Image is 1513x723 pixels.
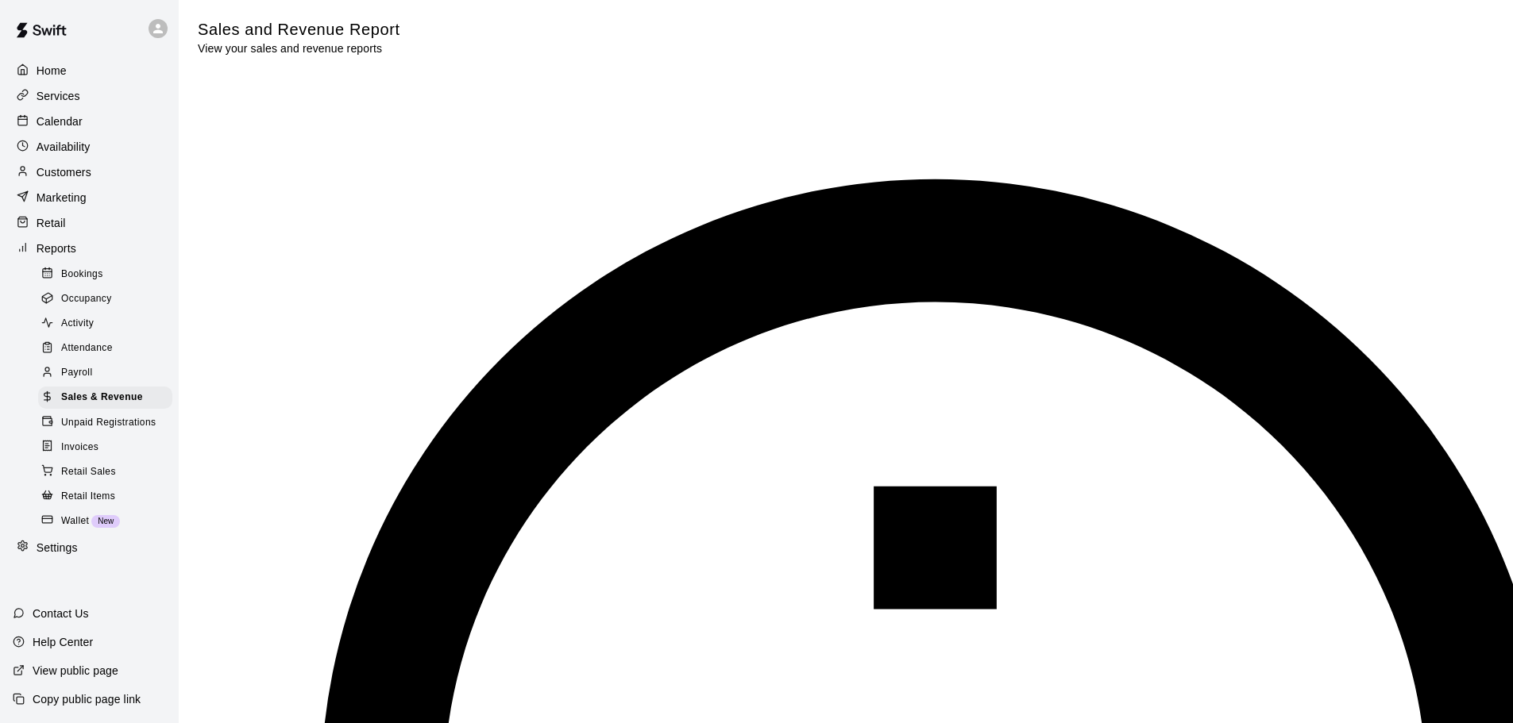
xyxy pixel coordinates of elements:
[61,390,143,406] span: Sales & Revenue
[91,517,120,525] span: New
[38,337,179,361] a: Attendance
[61,415,156,431] span: Unpaid Registrations
[13,160,166,184] a: Customers
[38,436,172,459] div: Invoices
[13,211,166,235] a: Retail
[61,365,92,381] span: Payroll
[61,316,94,332] span: Activity
[37,88,80,104] p: Services
[33,606,89,621] p: Contact Us
[198,40,400,56] p: View your sales and revenue reports
[37,190,87,206] p: Marketing
[38,435,179,460] a: Invoices
[61,340,113,356] span: Attendance
[13,84,166,108] a: Services
[13,237,166,260] a: Reports
[38,410,179,435] a: Unpaid Registrations
[61,489,115,505] span: Retail Items
[13,536,166,560] a: Settings
[38,486,172,508] div: Retail Items
[13,110,166,133] a: Calendar
[37,63,67,79] p: Home
[37,164,91,180] p: Customers
[13,186,166,210] a: Marketing
[33,663,118,679] p: View public page
[198,19,400,40] h5: Sales and Revenue Report
[38,509,179,533] a: WalletNew
[38,313,172,335] div: Activity
[38,460,179,484] a: Retail Sales
[38,510,172,533] div: WalletNew
[38,412,172,434] div: Unpaid Registrations
[38,386,172,409] div: Sales & Revenue
[37,139,91,155] p: Availability
[38,312,179,337] a: Activity
[37,240,76,256] p: Reports
[38,461,172,483] div: Retail Sales
[37,540,78,556] p: Settings
[33,691,141,707] p: Copy public page link
[38,287,179,311] a: Occupancy
[38,263,172,286] div: Bookings
[33,634,93,650] p: Help Center
[38,484,179,509] a: Retail Items
[38,288,172,310] div: Occupancy
[61,440,98,456] span: Invoices
[13,135,166,159] a: Availability
[37,113,83,129] p: Calendar
[61,513,89,529] span: Wallet
[13,59,166,83] a: Home
[38,362,172,384] div: Payroll
[38,337,172,360] div: Attendance
[61,291,112,307] span: Occupancy
[38,386,179,410] a: Sales & Revenue
[61,267,103,283] span: Bookings
[37,215,66,231] p: Retail
[38,361,179,386] a: Payroll
[61,464,116,480] span: Retail Sales
[38,262,179,287] a: Bookings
